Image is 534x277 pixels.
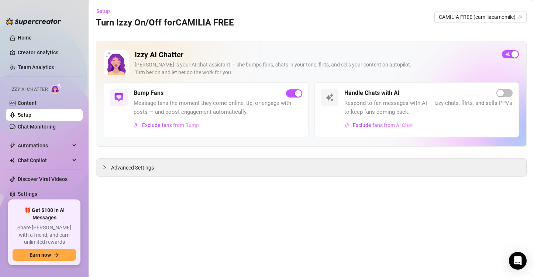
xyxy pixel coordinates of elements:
span: CAMILIA FREE (camiliacamomile) [439,11,522,23]
h5: Bump Fans [134,89,163,98]
span: collapsed [102,165,107,170]
div: collapsed [102,163,111,171]
span: 🎁 Get $100 in AI Messages [13,207,76,221]
span: Setup [96,8,110,14]
img: svg%3e [345,123,350,128]
button: Exclude fans from Bump [134,119,199,131]
span: Automations [18,140,70,151]
span: Exclude fans from Bump [142,122,199,128]
button: Exclude fans from AI Chat [344,119,413,131]
a: Settings [18,191,37,197]
span: Izzy AI Chatter [10,86,48,93]
span: Share [PERSON_NAME] with a friend, and earn unlimited rewards [13,224,76,246]
a: Content [18,100,37,106]
img: AI Chatter [51,83,62,94]
div: [PERSON_NAME] is your AI chat assistant — she bumps fans, chats in your tone, flirts, and sells y... [135,61,496,76]
h2: Izzy AI Chatter [135,50,496,59]
span: Chat Copilot [18,154,70,166]
img: svg%3e [325,93,334,102]
a: Discover Viral Videos [18,176,68,182]
a: Team Analytics [18,64,54,70]
span: thunderbolt [10,143,15,148]
span: Message fans the moment they come online, tip, or engage with posts — and boost engagement automa... [134,99,302,116]
span: arrow-right [54,252,59,257]
a: Creator Analytics [18,47,77,58]
img: svg%3e [134,123,139,128]
span: Earn now [30,252,51,258]
span: team [518,15,523,19]
a: Setup [18,112,31,118]
img: logo-BBDzfeDw.svg [6,18,61,25]
img: svg%3e [114,93,123,102]
h5: Handle Chats with AI [344,89,400,98]
button: Earn nowarrow-right [13,249,76,261]
button: Setup [96,5,116,17]
span: Exclude fans from AI Chat [353,122,413,128]
img: Chat Copilot [10,158,14,163]
h3: Turn Izzy On/Off for CAMILIA FREE [96,17,234,29]
a: Home [18,35,32,41]
a: Chat Monitoring [18,124,56,130]
span: Respond to fan messages with AI — Izzy chats, flirts, and sells PPVs to keep fans coming back. [344,99,513,116]
div: Open Intercom Messenger [509,252,527,270]
img: Izzy AI Chatter [104,50,129,75]
span: Advanced Settings [111,164,154,172]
